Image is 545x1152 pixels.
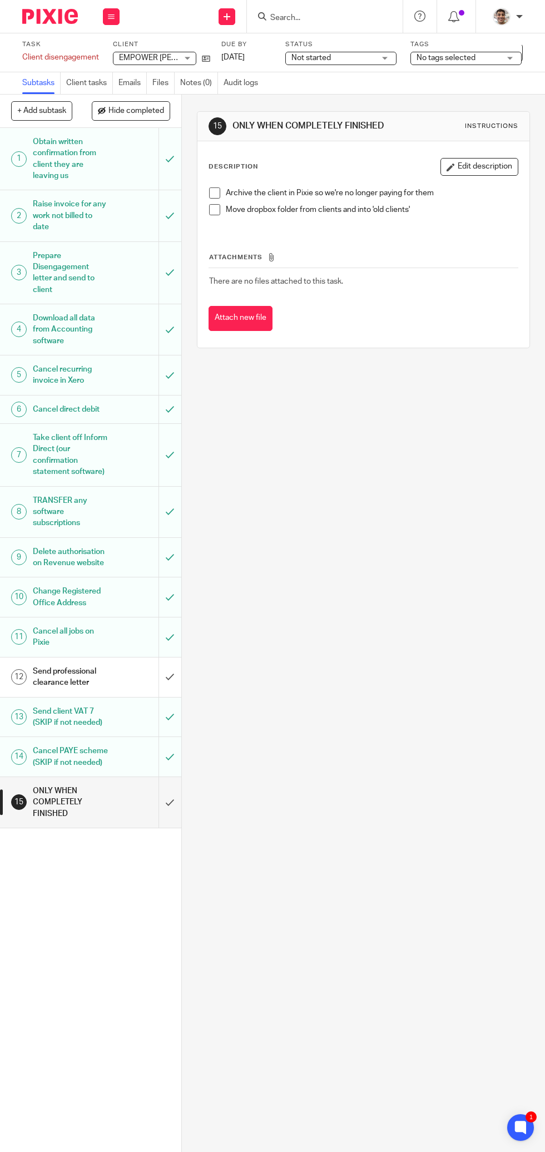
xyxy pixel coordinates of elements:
[33,361,109,389] h1: Cancel recurring invoice in Xero
[11,208,27,224] div: 2
[92,101,170,120] button: Hide completed
[33,543,109,572] h1: Delete authorisation on Revenue website
[11,669,27,685] div: 12
[285,40,397,49] label: Status
[33,743,109,771] h1: Cancel PAYE scheme (SKIP if not needed)
[118,72,147,94] a: Emails
[209,278,343,285] span: There are no files attached to this task.
[526,1111,537,1123] div: 1
[221,40,271,49] label: Due by
[119,54,236,62] span: EMPOWER [PERSON_NAME] LTD
[22,72,61,94] a: Subtasks
[152,72,175,94] a: Files
[33,783,109,822] h1: ONLY WHEN COMPLETELY FINISHED
[465,122,518,131] div: Instructions
[33,583,109,611] h1: Change Registered Office Address
[269,13,369,23] input: Search
[11,749,27,765] div: 14
[11,629,27,645] div: 11
[33,623,109,651] h1: Cancel all jobs on Pixie
[209,162,258,171] p: Description
[33,703,109,731] h1: Send client VAT 7 (SKIP if not needed)
[221,53,245,61] span: [DATE]
[180,72,218,94] a: Notes (0)
[11,794,27,810] div: 15
[33,663,109,691] h1: Send professional clearance letter
[33,492,109,532] h1: TRANSFER any software subscriptions
[11,151,27,167] div: 1
[493,8,511,26] img: PXL_20240409_141816916.jpg
[11,367,27,383] div: 5
[113,40,210,49] label: Client
[22,40,99,49] label: Task
[11,550,27,565] div: 9
[226,204,518,215] p: Move dropbox folder from clients and into 'old clients'
[224,72,264,94] a: Audit logs
[232,120,387,132] h1: ONLY WHEN COMPLETELY FINISHED
[108,107,164,116] span: Hide completed
[33,429,109,480] h1: Take client off Inform Direct (our confirmation statement software)
[33,310,109,349] h1: Download all data from Accounting software
[11,447,27,463] div: 7
[22,9,78,24] img: Pixie
[440,158,518,176] button: Edit description
[11,402,27,417] div: 6
[209,117,226,135] div: 15
[11,265,27,280] div: 3
[209,306,272,331] button: Attach new file
[11,504,27,520] div: 8
[410,40,522,49] label: Tags
[11,590,27,605] div: 10
[33,248,109,298] h1: Prepare Disengagement letter and send to client
[22,52,99,63] div: Client disengagement
[11,101,72,120] button: + Add subtask
[226,187,518,199] p: Archive the client in Pixie so we're no longer paying for them
[11,709,27,725] div: 13
[33,134,109,184] h1: Obtain written confirmation from client they are leaving us
[66,72,113,94] a: Client tasks
[33,196,109,235] h1: Raise invoice for any work not billed to date
[209,254,262,260] span: Attachments
[11,322,27,337] div: 4
[417,54,475,62] span: No tags selected
[291,54,331,62] span: Not started
[33,401,109,418] h1: Cancel direct debit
